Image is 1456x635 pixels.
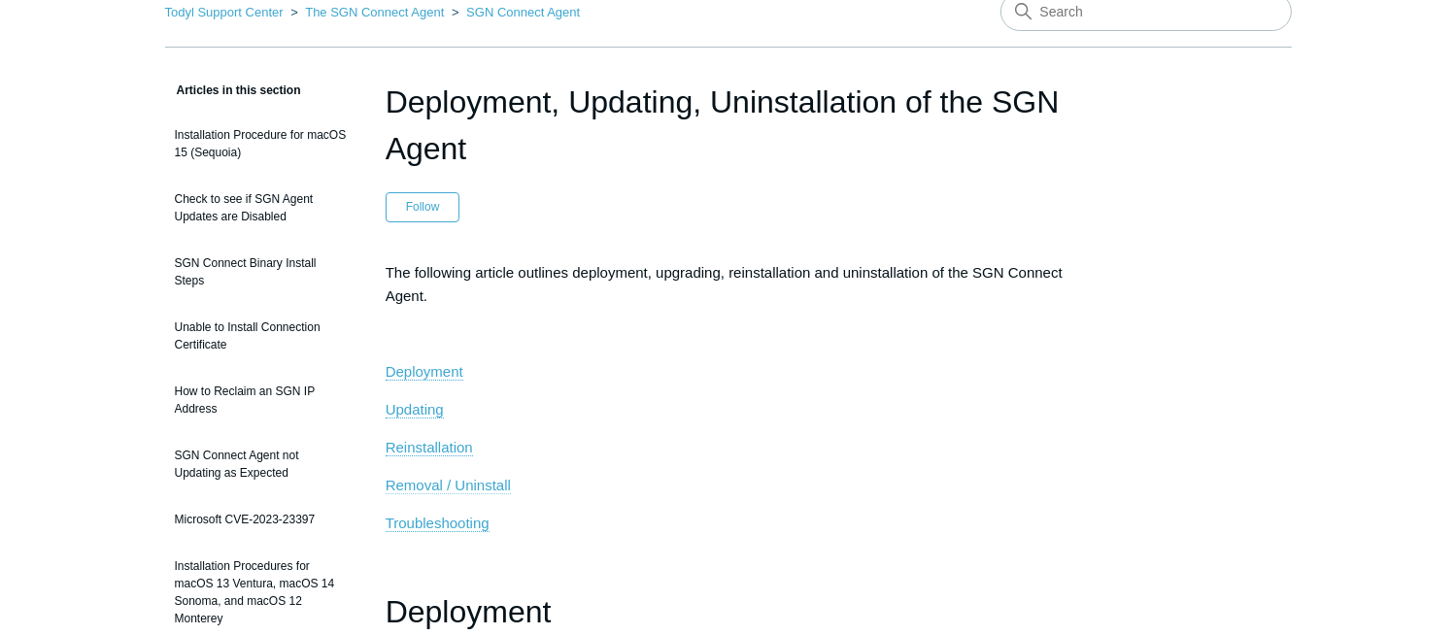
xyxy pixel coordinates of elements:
span: The following article outlines deployment, upgrading, reinstallation and uninstallation of the SG... [386,264,1063,304]
a: Todyl Support Center [165,5,284,19]
a: How to Reclaim an SGN IP Address [165,373,356,427]
li: Todyl Support Center [165,5,288,19]
span: Reinstallation [386,439,473,455]
a: SGN Connect Binary Install Steps [165,245,356,299]
span: Updating [386,401,444,418]
a: SGN Connect Agent [466,5,580,19]
a: The SGN Connect Agent [305,5,444,19]
a: Reinstallation [386,439,473,456]
a: Removal / Uninstall [386,477,511,494]
a: Updating [386,401,444,418]
a: SGN Connect Agent not Updating as Expected [165,437,356,491]
a: Unable to Install Connection Certificate [165,309,356,363]
span: Articles in this section [165,84,301,97]
a: Installation Procedure for macOS 15 (Sequoia) [165,117,356,171]
a: Microsoft CVE-2023-23397 [165,501,356,538]
span: Deployment [386,363,463,380]
a: Deployment [386,363,463,381]
li: SGN Connect Agent [448,5,580,19]
h1: Deployment, Updating, Uninstallation of the SGN Agent [386,79,1071,172]
a: Check to see if SGN Agent Updates are Disabled [165,181,356,235]
a: Troubleshooting [386,515,490,532]
span: Troubleshooting [386,515,490,531]
button: Follow Article [386,192,460,221]
span: Deployment [386,594,552,629]
li: The SGN Connect Agent [287,5,448,19]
